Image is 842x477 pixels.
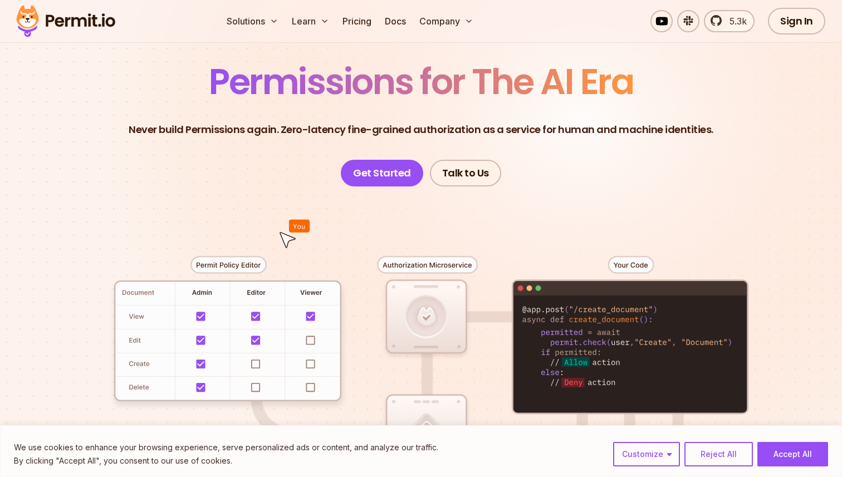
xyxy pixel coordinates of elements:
[380,10,410,32] a: Docs
[222,10,283,32] button: Solutions
[341,160,423,186] a: Get Started
[704,10,755,32] a: 5.3k
[11,2,120,40] img: Permit logo
[415,10,478,32] button: Company
[684,442,753,466] button: Reject All
[430,160,501,186] a: Talk to Us
[768,8,825,35] a: Sign In
[209,57,633,106] span: Permissions for The AI Era
[129,122,713,137] p: Never build Permissions again. Zero-latency fine-grained authorization as a service for human and...
[287,10,334,32] button: Learn
[14,441,438,454] p: We use cookies to enhance your browsing experience, serve personalized ads or content, and analyz...
[757,442,828,466] button: Accept All
[613,442,680,466] button: Customize
[338,10,376,32] a: Pricing
[14,454,438,468] p: By clicking "Accept All", you consent to our use of cookies.
[723,14,747,28] span: 5.3k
